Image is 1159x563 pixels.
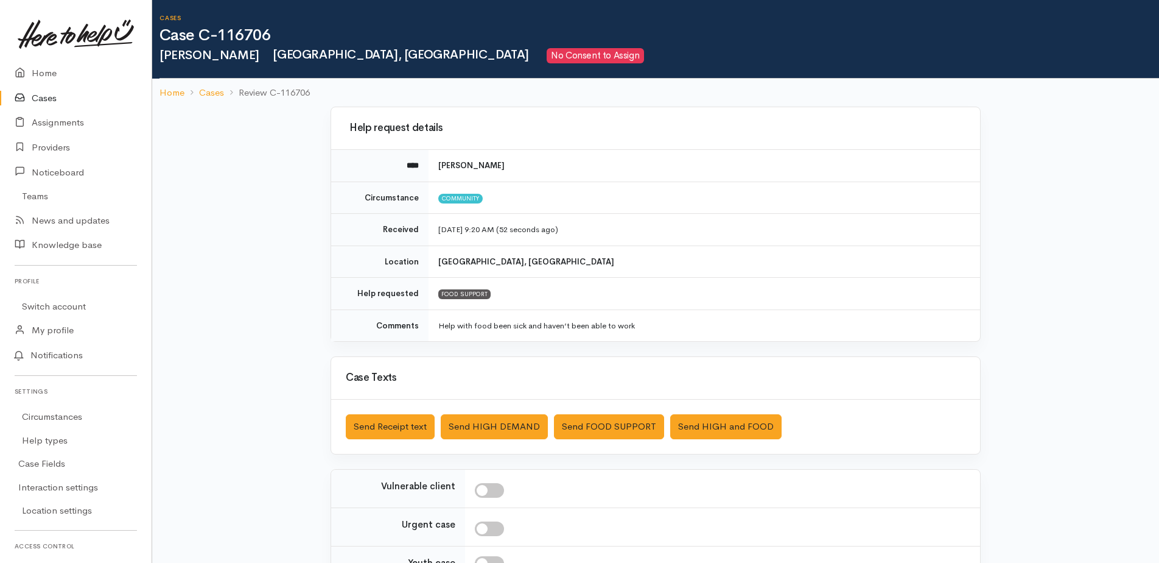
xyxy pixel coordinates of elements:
td: Help with food been sick and haven’t been able to work [429,310,980,341]
a: Home [159,86,184,100]
button: Send Receipt text [346,414,435,439]
h2: [PERSON_NAME] [159,48,1159,63]
span: Community [438,194,483,204]
li: Review C-116706 [224,86,310,100]
div: FOOD SUPPORT [438,289,491,299]
td: Location [331,246,429,278]
h3: Help request details [346,122,965,134]
b: [GEOGRAPHIC_DATA], [GEOGRAPHIC_DATA] [438,257,614,267]
td: [DATE] 9:20 AM (52 seconds ago) [429,214,980,246]
h6: Settings [15,383,137,400]
h6: Access control [15,538,137,554]
span: No Consent to Assign [547,48,644,63]
h6: Profile [15,273,137,289]
label: Urgent case [402,518,455,532]
button: Send HIGH DEMAND [441,414,548,439]
h3: Case Texts [346,372,965,384]
h6: Cases [159,15,1159,21]
a: Cases [199,86,224,100]
b: [PERSON_NAME] [438,160,505,171]
button: Send FOOD SUPPORT [554,414,664,439]
td: Help requested [331,278,429,310]
h1: Case C-116706 [159,27,1159,44]
nav: breadcrumb [152,79,1159,107]
td: Received [331,214,429,246]
button: Send HIGH and FOOD [670,414,782,439]
td: Circumstance [331,182,429,214]
td: Comments [331,310,429,341]
span: [GEOGRAPHIC_DATA], [GEOGRAPHIC_DATA] [267,47,529,62]
label: Vulnerable client [381,480,455,494]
